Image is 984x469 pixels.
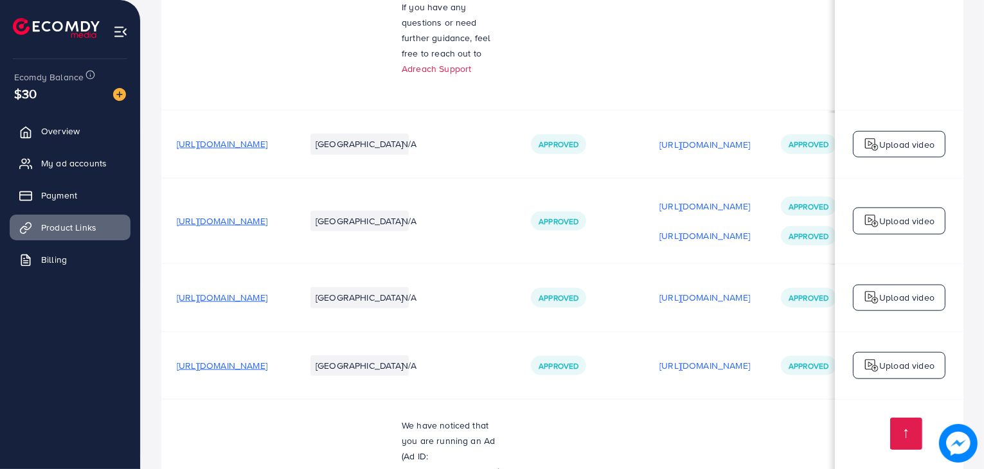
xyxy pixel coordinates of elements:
[659,228,750,243] p: [URL][DOMAIN_NAME]
[10,247,130,272] a: Billing
[41,125,80,137] span: Overview
[177,137,267,150] span: [URL][DOMAIN_NAME]
[659,358,750,373] p: [URL][DOMAIN_NAME]
[789,292,828,303] span: Approved
[789,360,828,371] span: Approved
[789,201,828,212] span: Approved
[879,137,935,152] p: Upload video
[310,355,409,376] li: [GEOGRAPHIC_DATA]
[310,287,409,308] li: [GEOGRAPHIC_DATA]
[177,359,267,372] span: [URL][DOMAIN_NAME]
[14,71,84,84] span: Ecomdy Balance
[879,213,935,229] p: Upload video
[539,139,578,150] span: Approved
[659,199,750,214] p: [URL][DOMAIN_NAME]
[659,290,750,305] p: [URL][DOMAIN_NAME]
[402,291,416,304] span: N/A
[13,18,100,38] img: logo
[14,84,37,103] span: $30
[113,24,128,39] img: menu
[41,221,96,234] span: Product Links
[789,139,828,150] span: Approved
[402,1,491,60] span: If you have any questions or need further guidance, feel free to reach out to
[864,358,879,373] img: logo
[789,231,828,242] span: Approved
[659,137,750,152] p: [URL][DOMAIN_NAME]
[310,211,409,231] li: [GEOGRAPHIC_DATA]
[539,360,578,371] span: Approved
[41,189,77,202] span: Payment
[10,182,130,208] a: Payment
[177,291,267,304] span: [URL][DOMAIN_NAME]
[402,62,471,75] a: Adreach Support
[864,213,879,229] img: logo
[539,292,578,303] span: Approved
[10,150,130,176] a: My ad accounts
[402,359,416,372] span: N/A
[177,215,267,227] span: [URL][DOMAIN_NAME]
[113,88,126,101] img: image
[310,134,409,154] li: [GEOGRAPHIC_DATA]
[879,358,935,373] p: Upload video
[940,425,978,463] img: image
[41,157,107,170] span: My ad accounts
[539,216,578,227] span: Approved
[879,290,935,305] p: Upload video
[402,215,416,227] span: N/A
[41,253,67,266] span: Billing
[864,137,879,152] img: logo
[10,215,130,240] a: Product Links
[864,290,879,305] img: logo
[10,118,130,144] a: Overview
[402,137,416,150] span: N/A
